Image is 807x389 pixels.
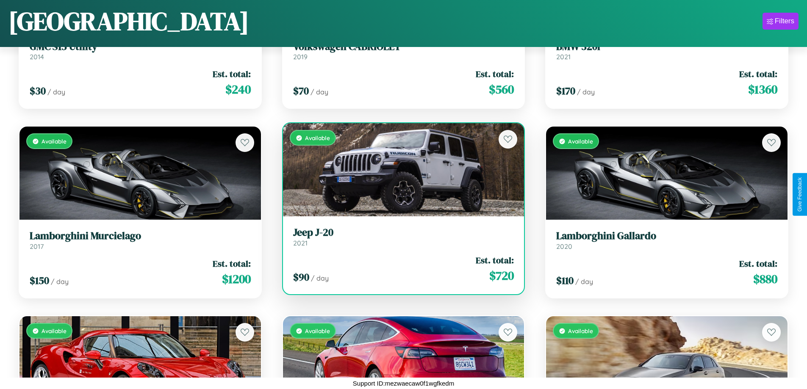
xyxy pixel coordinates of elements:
span: / day [311,88,328,96]
span: $ 1360 [748,81,777,98]
span: Est. total: [476,254,514,266]
span: / day [577,88,595,96]
span: Available [568,327,593,334]
span: / day [47,88,65,96]
span: 2014 [30,52,44,61]
span: / day [311,274,329,282]
h3: Jeep J-20 [293,226,514,239]
div: Give Feedback [797,177,803,212]
span: $ 1200 [222,270,251,287]
h1: [GEOGRAPHIC_DATA] [8,4,249,39]
a: BMW 320i2021 [556,41,777,61]
span: Available [568,138,593,145]
div: Filters [775,17,794,25]
span: Est. total: [739,257,777,270]
a: Volkswagen CABRIOLET2019 [293,41,514,61]
a: Lamborghini Gallardo2020 [556,230,777,251]
span: $ 170 [556,84,575,98]
span: $ 90 [293,270,309,284]
span: / day [51,277,69,286]
span: $ 560 [489,81,514,98]
span: 2017 [30,242,44,251]
span: $ 880 [753,270,777,287]
span: / day [575,277,593,286]
span: $ 110 [556,273,574,287]
span: $ 720 [489,267,514,284]
span: Available [305,134,330,141]
span: $ 240 [225,81,251,98]
a: Jeep J-202021 [293,226,514,247]
h3: Lamborghini Murcielago [30,230,251,242]
span: $ 70 [293,84,309,98]
span: Available [42,138,67,145]
span: 2021 [556,52,571,61]
a: GMC S15 Utility2014 [30,41,251,61]
span: Available [305,327,330,334]
a: Lamborghini Murcielago2017 [30,230,251,251]
span: Est. total: [476,68,514,80]
button: Filters [763,13,799,30]
span: Est. total: [213,68,251,80]
span: 2021 [293,239,308,247]
p: Support ID: mezwaecaw0f1wgfkedm [353,378,454,389]
span: Available [42,327,67,334]
span: Est. total: [739,68,777,80]
span: 2019 [293,52,308,61]
span: 2020 [556,242,572,251]
span: $ 150 [30,273,49,287]
span: $ 30 [30,84,46,98]
h3: Lamborghini Gallardo [556,230,777,242]
span: Est. total: [213,257,251,270]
